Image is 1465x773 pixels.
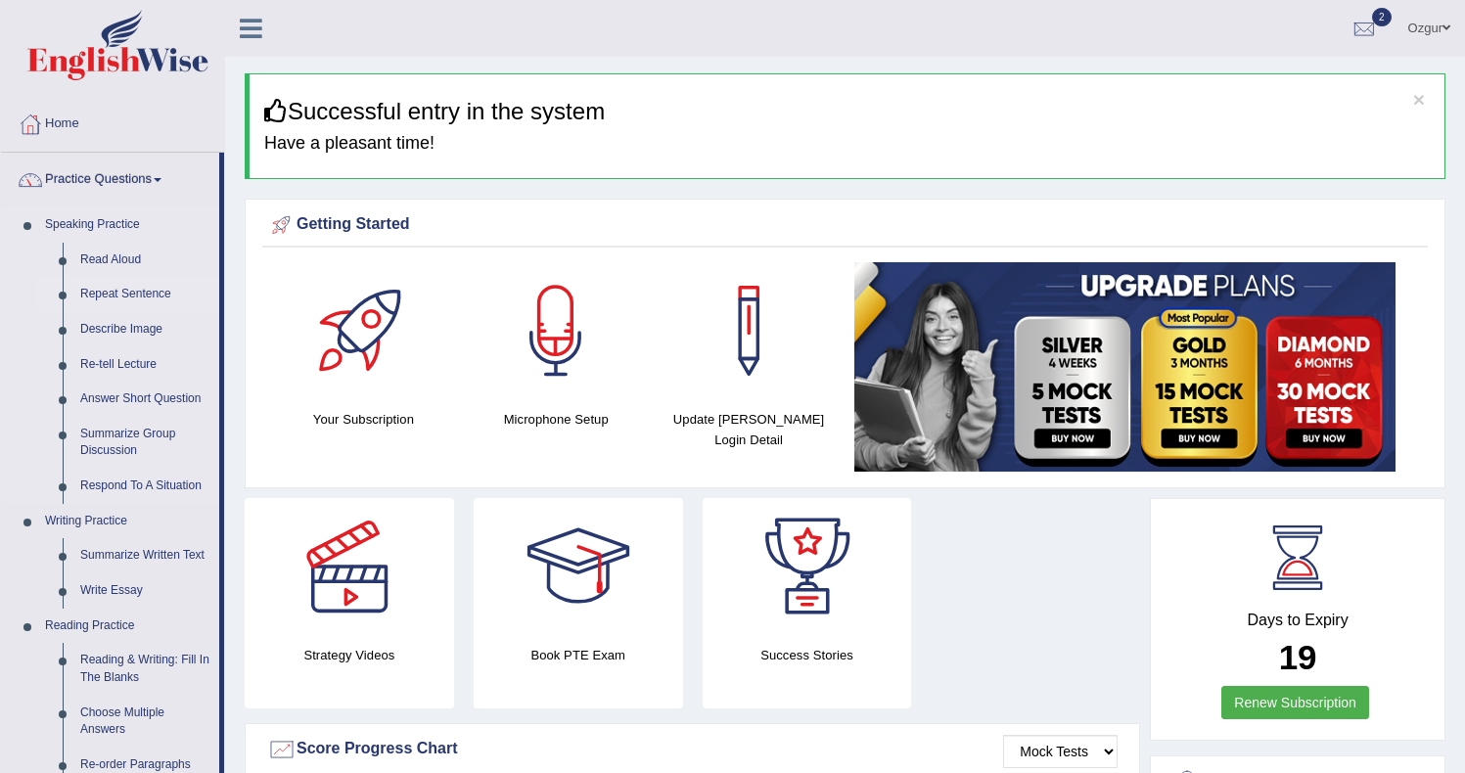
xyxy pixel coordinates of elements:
[71,643,219,695] a: Reading & Writing: Fill In The Blanks
[71,417,219,469] a: Summarize Group Discussion
[71,469,219,504] a: Respond To A Situation
[1279,638,1317,676] b: 19
[264,134,1430,154] h4: Have a pleasant time!
[71,538,219,573] a: Summarize Written Text
[71,382,219,417] a: Answer Short Question
[36,504,219,539] a: Writing Practice
[703,645,912,665] h4: Success Stories
[71,312,219,347] a: Describe Image
[1413,89,1425,110] button: ×
[470,409,643,430] h4: Microphone Setup
[71,573,219,609] a: Write Essay
[71,243,219,278] a: Read Aloud
[36,207,219,243] a: Speaking Practice
[1,153,219,202] a: Practice Questions
[245,645,454,665] h4: Strategy Videos
[277,409,450,430] h4: Your Subscription
[264,99,1430,124] h3: Successful entry in the system
[71,696,219,748] a: Choose Multiple Answers
[1372,8,1392,26] span: 2
[71,347,219,383] a: Re-tell Lecture
[854,262,1396,472] img: small5.jpg
[474,645,683,665] h4: Book PTE Exam
[663,409,836,450] h4: Update [PERSON_NAME] Login Detail
[267,735,1118,764] div: Score Progress Chart
[71,277,219,312] a: Repeat Sentence
[1221,686,1369,719] a: Renew Subscription
[267,210,1423,240] div: Getting Started
[1,97,224,146] a: Home
[1172,612,1423,629] h4: Days to Expiry
[36,609,219,644] a: Reading Practice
